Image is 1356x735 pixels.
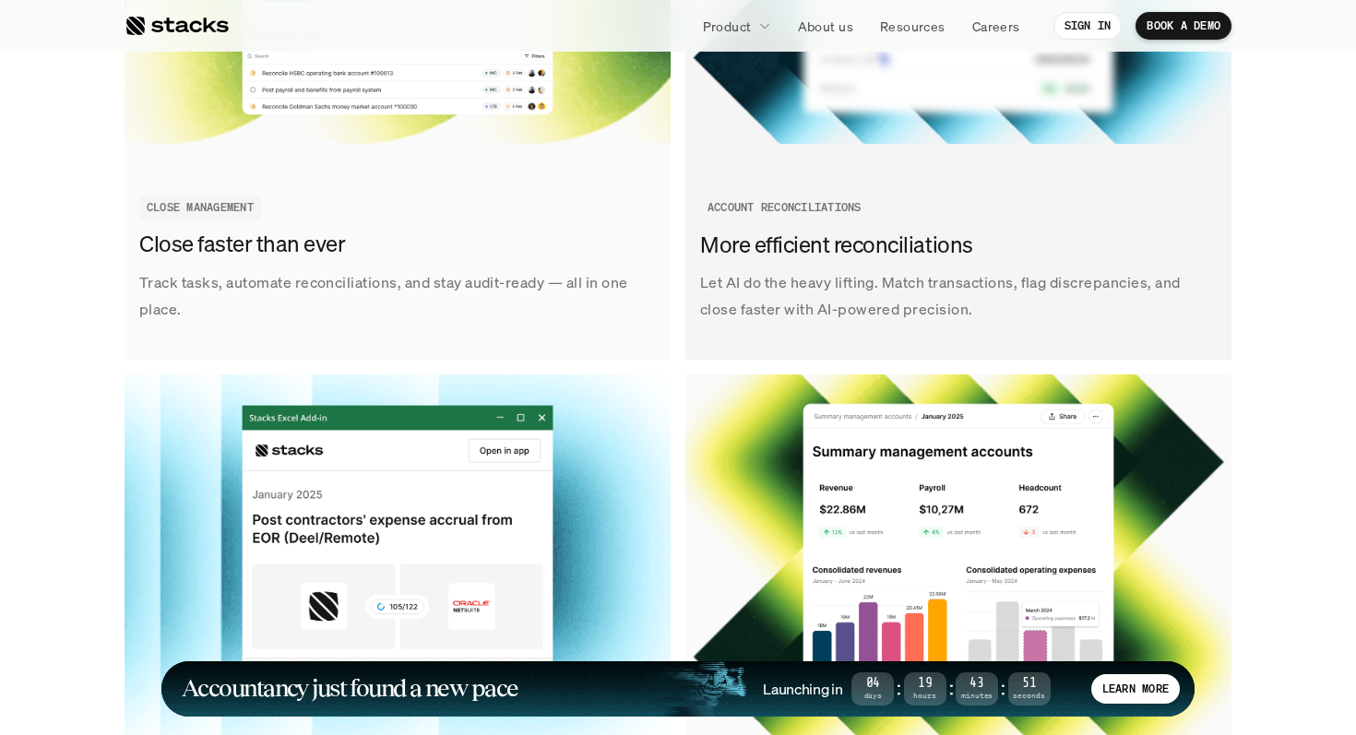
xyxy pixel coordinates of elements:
a: Accountancy just found a new paceLaunching in04Days:19Hours:43Minutes:51SecondsLEARN MORE [161,661,1195,717]
span: 19 [904,679,946,689]
span: Minutes [956,693,998,699]
h2: CLOSE MANAGEMENT [147,201,254,214]
p: Let AI do the heavy lifting. Match transactions, flag discrepancies, and close faster with AI-pow... [700,269,1217,323]
strong: : [894,678,903,699]
p: Resources [880,17,946,36]
span: Hours [904,693,946,699]
strong: : [946,678,956,699]
p: Careers [972,17,1020,36]
h3: Close faster than ever [139,230,647,261]
p: Track tasks, automate reconciliations, and stay audit-ready — all in one place. [139,269,656,323]
h1: Accountancy just found a new pace [182,678,518,699]
p: SIGN IN [1065,19,1112,32]
p: Product [703,17,752,36]
span: 04 [851,679,894,689]
h4: Launching in [763,679,842,699]
strong: : [998,678,1007,699]
span: 51 [1008,679,1051,689]
p: About us [798,17,853,36]
a: About us [787,9,864,42]
h2: ACCOUNT RECONCILIATIONS [708,201,862,214]
span: Days [851,693,894,699]
a: BOOK A DEMO [1136,12,1231,40]
span: Seconds [1008,693,1051,699]
span: 43 [956,679,998,689]
p: LEARN MORE [1102,682,1169,695]
a: Privacy Policy [218,427,299,440]
a: SIGN IN [1053,12,1123,40]
p: BOOK A DEMO [1147,19,1220,32]
a: Careers [961,9,1031,42]
h3: More efficient reconciliations [700,230,1207,261]
a: Resources [869,9,957,42]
